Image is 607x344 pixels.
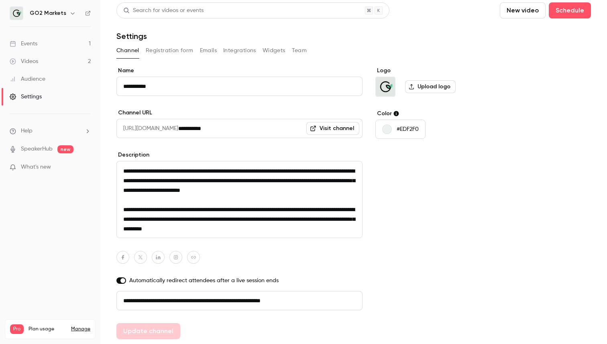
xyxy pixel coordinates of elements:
[116,67,363,75] label: Name
[10,93,42,101] div: Settings
[116,44,139,57] button: Channel
[375,67,499,75] label: Logo
[146,44,194,57] button: Registration form
[549,2,591,18] button: Schedule
[223,44,256,57] button: Integrations
[10,40,37,48] div: Events
[10,75,45,83] div: Audience
[21,145,53,153] a: SpeakerHub
[29,326,66,332] span: Plan usage
[10,127,91,135] li: help-dropdown-opener
[116,119,178,138] span: [URL][DOMAIN_NAME]
[405,80,456,93] label: Upload logo
[116,109,363,117] label: Channel URL
[375,110,499,118] label: Color
[376,77,395,96] img: GO2 Markets
[123,6,204,15] div: Search for videos or events
[21,127,33,135] span: Help
[375,120,426,139] button: #EDF2F0
[397,125,419,133] p: #EDF2F0
[81,164,91,171] iframe: Noticeable Trigger
[375,67,499,97] section: Logo
[10,7,23,20] img: GO2 Markets
[116,277,363,285] label: Automatically redirect attendees after a live session ends
[10,324,24,334] span: Pro
[200,44,217,57] button: Emails
[21,163,51,171] span: What's new
[71,326,90,332] a: Manage
[306,122,359,135] a: Visit channel
[57,145,73,153] span: new
[30,9,66,17] h6: GO2 Markets
[10,57,38,65] div: Videos
[292,44,307,57] button: Team
[263,44,285,57] button: Widgets
[116,151,363,159] label: Description
[500,2,546,18] button: New video
[116,31,147,41] h1: Settings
